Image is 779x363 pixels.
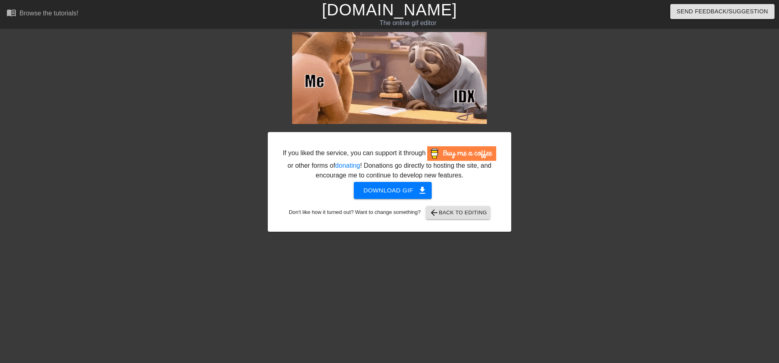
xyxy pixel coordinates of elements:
div: The online gif editor [264,18,552,28]
div: Don't like how it turned out? Want to change something? [280,206,499,219]
span: get_app [417,186,427,195]
span: Back to Editing [429,208,487,218]
span: Download gif [364,185,422,196]
div: Browse the tutorials! [19,10,78,17]
a: Browse the tutorials! [6,8,78,20]
span: Send Feedback/Suggestion [677,6,768,17]
a: Download gif [347,186,432,193]
img: Buy Me A Coffee [427,146,496,161]
span: menu_book [6,8,16,17]
a: donating [335,162,360,169]
span: arrow_back [429,208,439,218]
button: Send Feedback/Suggestion [670,4,775,19]
div: If you liked the service, you can support it through or other forms of ! Donations go directly to... [282,146,497,180]
a: [DOMAIN_NAME] [322,1,457,19]
img: YaK3zDI3.gif [292,32,487,124]
button: Download gif [354,182,432,199]
button: Back to Editing [426,206,491,219]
